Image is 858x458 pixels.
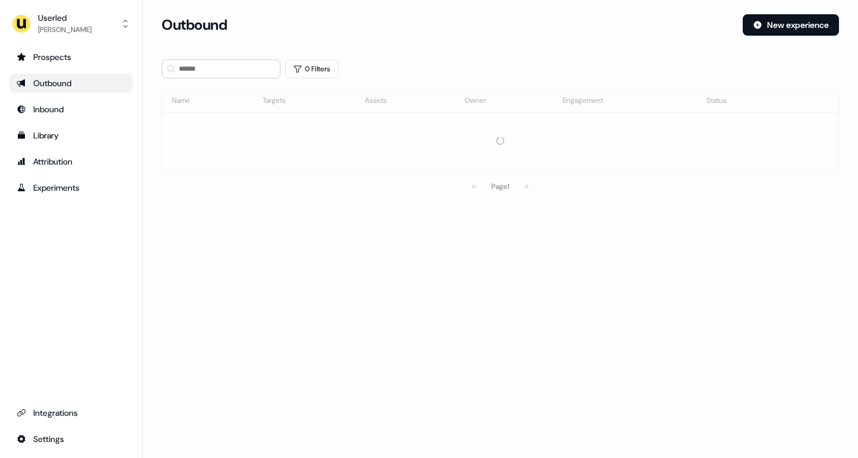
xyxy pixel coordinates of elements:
div: Integrations [17,407,125,419]
div: Settings [17,433,125,445]
div: Prospects [17,51,125,63]
a: Go to integrations [10,429,133,448]
div: Library [17,129,125,141]
a: Go to attribution [10,152,133,171]
button: 0 Filters [285,59,338,78]
h3: Outbound [162,16,227,34]
a: Go to experiments [10,178,133,197]
a: Go to Inbound [10,100,133,119]
a: Go to templates [10,126,133,145]
div: Userled [38,12,92,24]
button: New experience [743,14,839,36]
a: Go to prospects [10,48,133,67]
div: Experiments [17,182,125,194]
a: Go to outbound experience [10,74,133,93]
div: Attribution [17,156,125,168]
div: Inbound [17,103,125,115]
a: Go to integrations [10,403,133,422]
button: Userled[PERSON_NAME] [10,10,133,38]
div: Outbound [17,77,125,89]
div: [PERSON_NAME] [38,24,92,36]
